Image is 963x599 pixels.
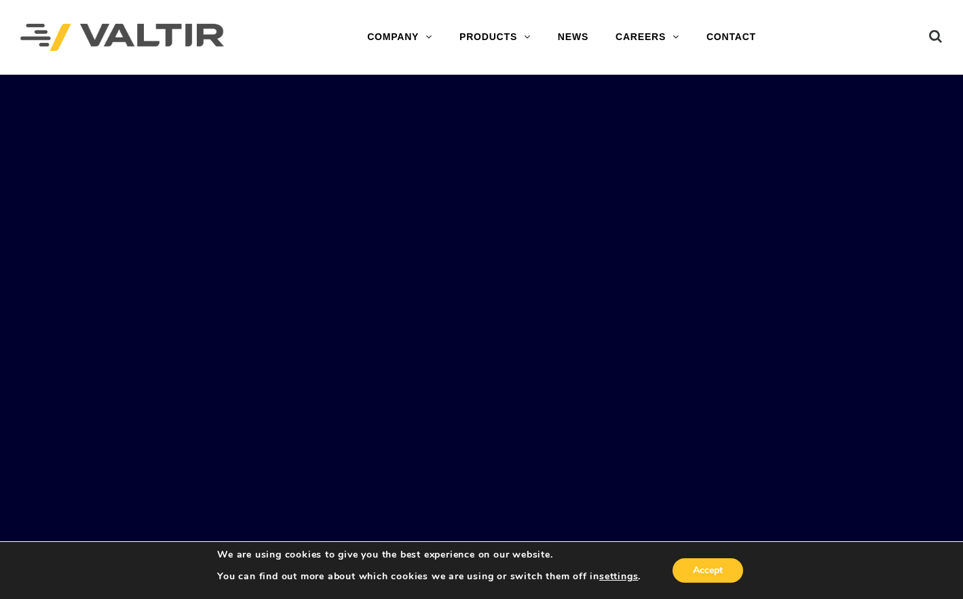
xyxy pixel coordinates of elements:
[446,24,544,51] a: PRODUCTS
[673,558,743,583] button: Accept
[544,24,602,51] a: NEWS
[20,24,224,52] img: Valtir
[693,24,770,51] a: CONTACT
[602,24,693,51] a: CAREERS
[217,570,641,583] p: You can find out more about which cookies we are using or switch them off in .
[217,549,641,561] p: We are using cookies to give you the best experience on our website.
[599,570,638,583] button: settings
[354,24,446,51] a: COMPANY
